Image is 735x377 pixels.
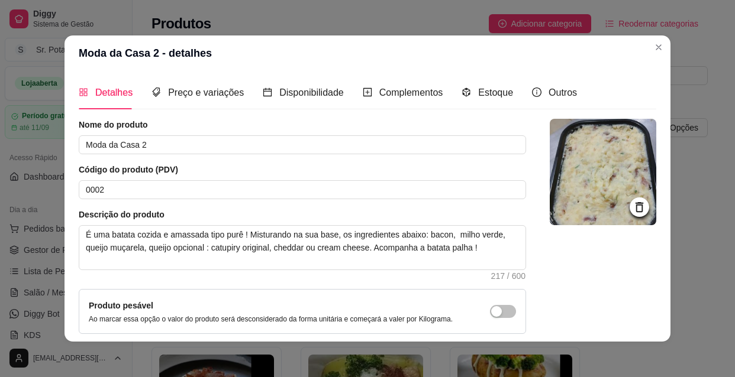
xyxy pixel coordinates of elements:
img: logo da loja [550,119,656,225]
input: Ex.: Hamburguer de costela [79,135,526,154]
span: Disponibilidade [279,87,344,97]
span: Complementos [379,87,443,97]
p: Ao marcar essa opção o valor do produto será desconsiderado da forma unitária e começará a valer ... [89,314,453,324]
span: Outros [549,87,577,97]
article: Código do produto (PDV) [79,164,526,175]
article: Descrição do produto [79,209,526,220]
article: Nome do produto [79,119,526,131]
span: info-circle [532,87,541,97]
span: code-sandbox [462,87,471,97]
header: Moda da Casa 2 - detalhes [65,35,670,71]
span: Estoque [478,87,513,97]
span: plus-square [363,87,372,97]
span: calendar [263,87,272,97]
input: Ex.: 123 [79,180,526,199]
textarea: É uma batata cozida e amassada tipo purê ! Misturando na sua base, os ingredientes abaixo: bacon,... [79,226,526,269]
span: Detalhes [95,87,133,97]
label: Produto pesável [89,301,153,310]
button: Close [649,38,668,57]
span: appstore [79,87,88,97]
span: Preço e variações [168,87,244,97]
span: tags [151,87,161,97]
